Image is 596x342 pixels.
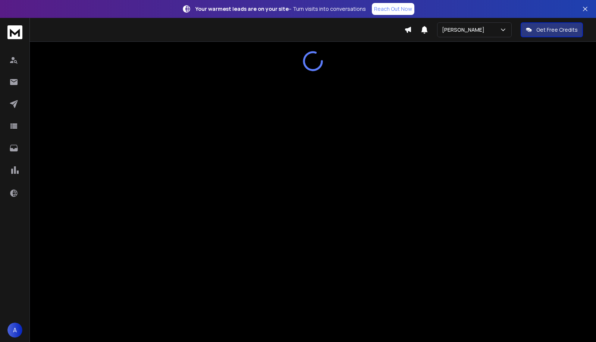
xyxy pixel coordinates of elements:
a: Reach Out Now [372,3,414,15]
p: Reach Out Now [374,5,412,13]
button: Get Free Credits [521,22,583,37]
button: A [7,323,22,338]
img: logo [7,25,22,39]
p: – Turn visits into conversations [195,5,366,13]
strong: Your warmest leads are on your site [195,5,289,12]
p: [PERSON_NAME] [442,26,487,34]
p: Get Free Credits [536,26,578,34]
